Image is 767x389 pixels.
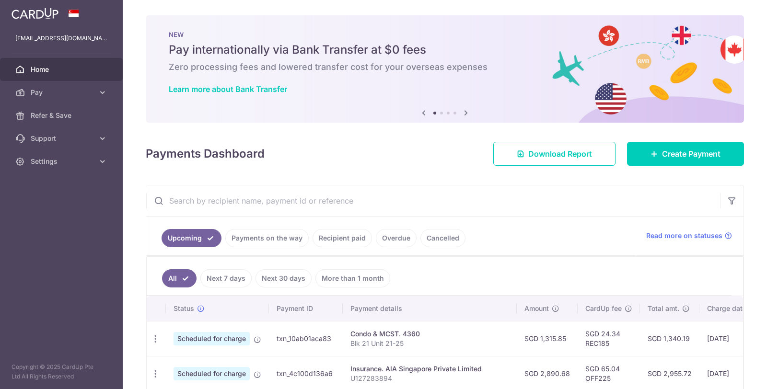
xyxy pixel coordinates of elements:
span: Pay [31,88,94,97]
a: Upcoming [162,229,221,247]
a: Cancelled [420,229,465,247]
h5: Pay internationally via Bank Transfer at $0 fees [169,42,721,57]
span: Settings [31,157,94,166]
span: Scheduled for charge [174,332,250,345]
td: [DATE] [699,321,765,356]
span: Scheduled for charge [174,367,250,380]
td: txn_10ab01aca83 [269,321,343,356]
a: All [162,269,197,287]
img: Bank transfer banner [146,15,744,123]
span: Support [31,134,94,143]
a: Learn more about Bank Transfer [169,84,287,94]
span: Home [31,65,94,74]
span: CardUp fee [585,304,622,313]
span: Charge date [707,304,746,313]
a: Payments on the way [225,229,309,247]
span: Status [174,304,194,313]
p: [EMAIL_ADDRESS][DOMAIN_NAME] [15,34,107,43]
a: Next 30 days [256,269,312,287]
span: Create Payment [662,148,721,160]
p: Blk 21 Unit 21-25 [350,339,509,348]
a: Download Report [493,142,616,166]
div: Insurance. AIA Singapore Private Limited [350,364,509,374]
p: U127283894 [350,374,509,383]
td: SGD 1,315.85 [517,321,578,356]
a: Overdue [376,229,417,247]
a: Next 7 days [200,269,252,287]
div: Condo & MCST. 4360 [350,329,509,339]
p: NEW [169,31,721,38]
td: SGD 1,340.19 [640,321,699,356]
span: Download Report [528,148,592,160]
th: Payment ID [269,296,343,321]
img: CardUp [12,8,58,19]
span: Refer & Save [31,111,94,120]
td: SGD 24.34 REC185 [578,321,640,356]
a: Read more on statuses [646,231,732,240]
a: Recipient paid [313,229,372,247]
span: Total amt. [648,304,679,313]
h6: Zero processing fees and lowered transfer cost for your overseas expenses [169,61,721,73]
span: Amount [524,304,549,313]
h4: Payments Dashboard [146,145,265,162]
input: Search by recipient name, payment id or reference [146,185,721,216]
a: More than 1 month [315,269,390,287]
a: Create Payment [627,142,744,166]
th: Payment details [343,296,517,321]
span: Read more on statuses [646,231,722,240]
